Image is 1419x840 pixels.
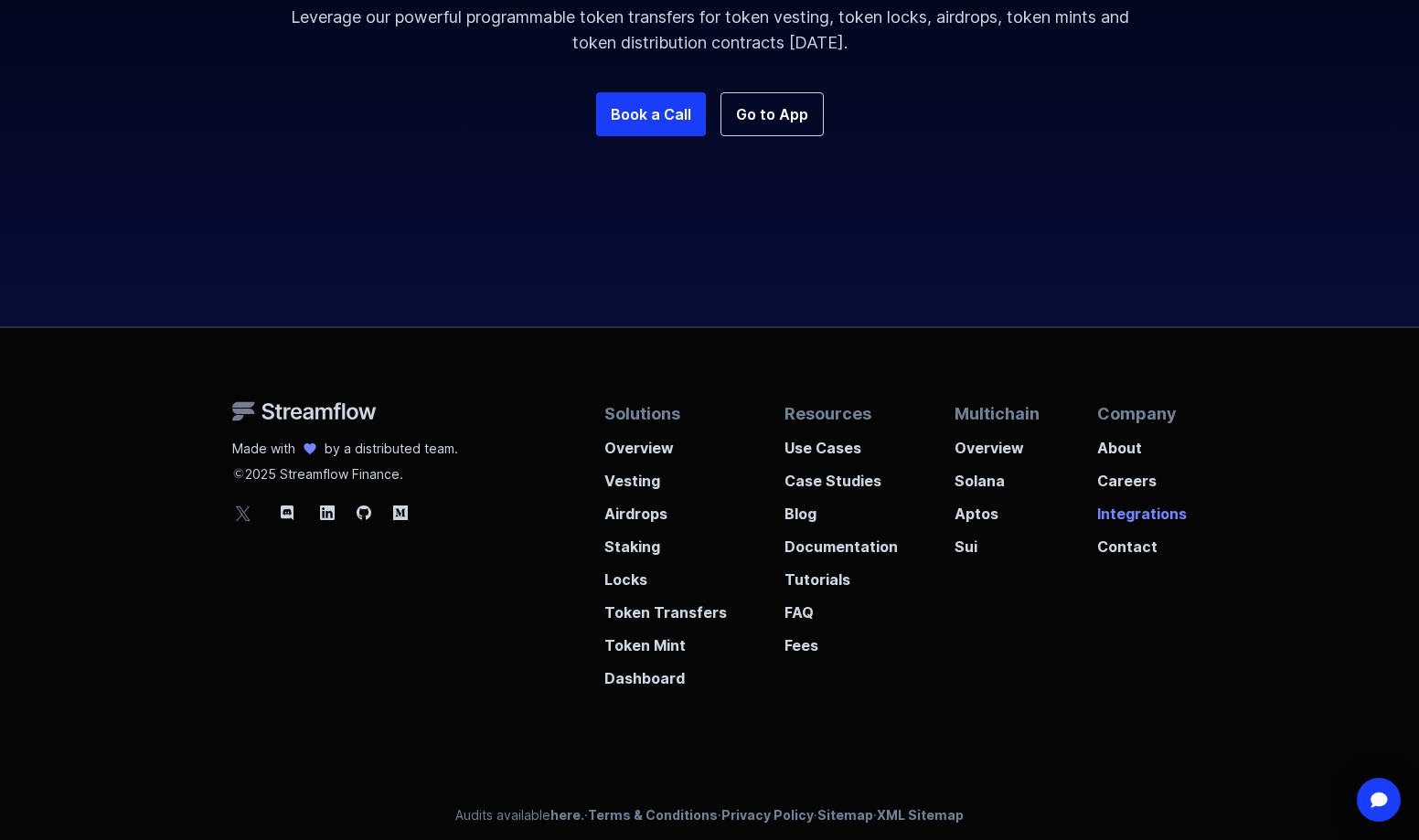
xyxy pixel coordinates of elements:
[604,459,727,492] a: Vesting
[784,401,898,426] p: Resources
[1097,459,1187,492] a: Careers
[1097,492,1187,525] a: Integrations
[604,401,727,426] p: Solutions
[232,458,458,484] p: 2025 Streamflow Finance.
[784,558,898,590] a: Tutorials
[784,492,898,525] a: Blog
[721,807,814,823] a: Privacy Policy
[784,426,898,459] a: Use Cases
[955,459,1040,492] a: Solana
[325,440,458,458] p: by a distributed team.
[604,590,727,623] a: Token Transfers
[604,656,727,689] a: Dashboard
[784,459,898,492] a: Case Studies
[1097,525,1187,558] a: Contact
[784,525,898,558] a: Documentation
[604,426,727,459] a: Overview
[877,807,964,823] a: XML Sitemap
[604,558,727,590] a: Locks
[1097,426,1187,459] a: About
[550,807,584,823] a: here.
[955,426,1040,459] a: Overview
[784,623,898,656] a: Fees
[1097,401,1187,426] p: Company
[596,92,706,136] a: Book a Call
[1357,778,1401,822] div: Open Intercom Messenger
[604,492,727,525] a: Airdrops
[817,807,873,823] a: Sitemap
[232,401,377,421] img: Streamflow Logo
[271,5,1148,56] p: Leverage our powerful programmable token transfers for token vesting, token locks, airdrops, toke...
[784,590,898,623] a: FAQ
[232,440,295,458] p: Made with
[955,492,1040,525] a: Aptos
[604,525,727,558] a: Staking
[955,401,1040,426] p: Multichain
[588,807,718,823] a: Terms & Conditions
[455,806,964,824] p: Audits available · · · ·
[955,525,1040,558] a: Sui
[604,623,727,656] a: Token Mint
[720,92,824,136] a: Go to App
